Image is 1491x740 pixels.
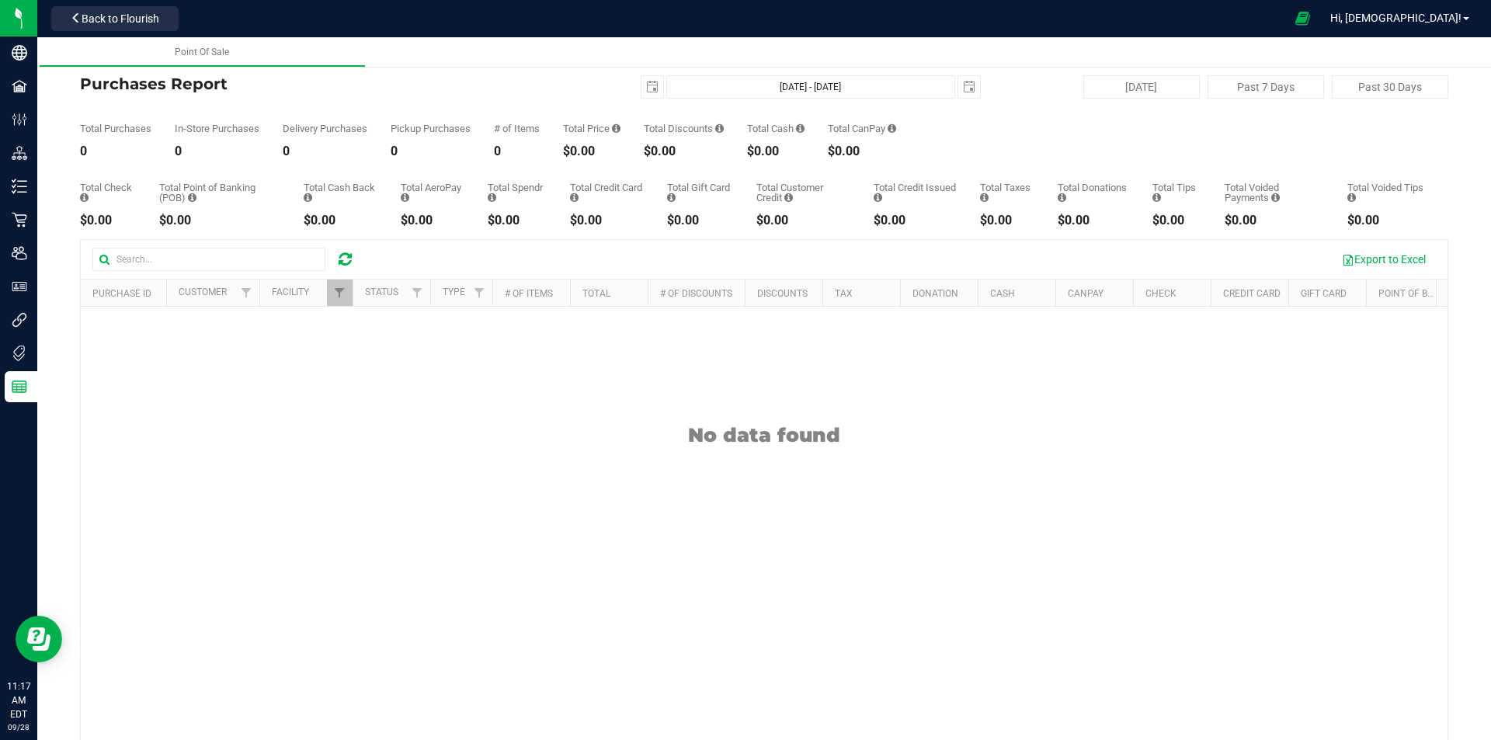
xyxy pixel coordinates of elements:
[188,193,196,203] i: Sum of the successful, non-voided point-of-banking payment transactions, both via payment termina...
[715,123,724,134] i: Sum of the discount values applied to the all purchases in the date range.
[234,280,259,306] a: Filter
[81,384,1448,446] div: No data found
[667,193,676,203] i: Sum of the successful, non-voided gift card payment transactions for all purchases in the date ra...
[179,287,227,297] a: Customer
[912,288,958,299] a: Donation
[443,287,465,297] a: Type
[12,212,27,228] inline-svg: Retail
[874,182,957,203] div: Total Credit Issued
[80,123,151,134] div: Total Purchases
[563,145,620,158] div: $0.00
[7,679,30,721] p: 11:17 AM EDT
[175,47,229,57] span: Point Of Sale
[1152,182,1201,203] div: Total Tips
[980,182,1034,203] div: Total Taxes
[272,287,309,297] a: Facility
[1225,182,1324,203] div: Total Voided Payments
[488,214,547,227] div: $0.00
[1083,75,1200,99] button: [DATE]
[888,123,896,134] i: Sum of the successful, non-voided CanPay payment transactions for all purchases in the date range.
[494,145,540,158] div: 0
[12,112,27,127] inline-svg: Configuration
[159,214,280,227] div: $0.00
[327,280,353,306] a: Filter
[796,123,805,134] i: Sum of the successful, non-voided cash payment transactions for all purchases in the date range. ...
[304,182,377,203] div: Total Cash Back
[980,214,1034,227] div: $0.00
[667,182,733,203] div: Total Gift Card
[1347,193,1356,203] i: Sum of all tip amounts from voided payment transactions for all purchases in the date range.
[12,145,27,161] inline-svg: Distribution
[488,182,547,203] div: Total Spendr
[582,288,610,299] a: Total
[874,214,957,227] div: $0.00
[644,145,724,158] div: $0.00
[1058,214,1129,227] div: $0.00
[1347,182,1425,203] div: Total Voided Tips
[391,145,471,158] div: 0
[12,379,27,394] inline-svg: Reports
[467,280,492,306] a: Filter
[570,193,579,203] i: Sum of the successful, non-voided credit card payment transactions for all purchases in the date ...
[1332,75,1448,99] button: Past 30 Days
[304,193,312,203] i: Sum of the cash-back amounts from rounded-up electronic payments for all purchases in the date ra...
[12,45,27,61] inline-svg: Company
[747,145,805,158] div: $0.00
[494,123,540,134] div: # of Items
[80,193,89,203] i: Sum of the successful, non-voided check payment transactions for all purchases in the date range.
[1152,214,1201,227] div: $0.00
[756,182,850,203] div: Total Customer Credit
[612,123,620,134] i: Sum of the total prices of all purchases in the date range.
[16,616,62,662] iframe: Resource center
[51,6,179,31] button: Back to Flourish
[304,214,377,227] div: $0.00
[1378,288,1489,299] a: Point of Banking (POB)
[1058,182,1129,203] div: Total Donations
[1145,288,1176,299] a: Check
[1223,288,1281,299] a: Credit Card
[1208,75,1324,99] button: Past 7 Days
[283,123,367,134] div: Delivery Purchases
[1301,288,1347,299] a: Gift Card
[1225,214,1324,227] div: $0.00
[980,193,989,203] i: Sum of the total taxes for all purchases in the date range.
[159,182,280,203] div: Total Point of Banking (POB)
[1152,193,1161,203] i: Sum of all tips added to successful, non-voided payments for all purchases in the date range.
[12,245,27,261] inline-svg: Users
[958,76,980,98] span: select
[175,145,259,158] div: 0
[7,721,30,733] p: 09/28
[563,123,620,134] div: Total Price
[80,182,136,203] div: Total Check
[570,182,644,203] div: Total Credit Card
[82,12,159,25] span: Back to Flourish
[12,179,27,194] inline-svg: Inventory
[365,287,398,297] a: Status
[1332,246,1436,273] button: Export to Excel
[401,193,409,203] i: Sum of the successful, non-voided AeroPay payment transactions for all purchases in the date range.
[391,123,471,134] div: Pickup Purchases
[1285,3,1320,33] span: Open Ecommerce Menu
[835,288,853,299] a: Tax
[874,193,882,203] i: Sum of all account credit issued for all refunds from returned purchases in the date range.
[784,193,793,203] i: Sum of the successful, non-voided payments using account credit for all purchases in the date range.
[12,78,27,94] inline-svg: Facilities
[80,75,536,92] h4: Purchases Report
[92,288,151,299] a: Purchase ID
[488,193,496,203] i: Sum of the successful, non-voided Spendr payment transactions for all purchases in the date range.
[1347,214,1425,227] div: $0.00
[990,288,1015,299] a: Cash
[175,123,259,134] div: In-Store Purchases
[405,280,430,306] a: Filter
[828,123,896,134] div: Total CanPay
[12,346,27,361] inline-svg: Tags
[756,214,850,227] div: $0.00
[667,214,733,227] div: $0.00
[757,288,808,299] a: Discounts
[80,214,136,227] div: $0.00
[92,248,325,271] input: Search...
[401,214,464,227] div: $0.00
[747,123,805,134] div: Total Cash
[1058,193,1066,203] i: Sum of all round-up-to-next-dollar total price adjustments for all purchases in the date range.
[1271,193,1280,203] i: Sum of all voided payment transaction amounts, excluding tips and transaction fees, for all purch...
